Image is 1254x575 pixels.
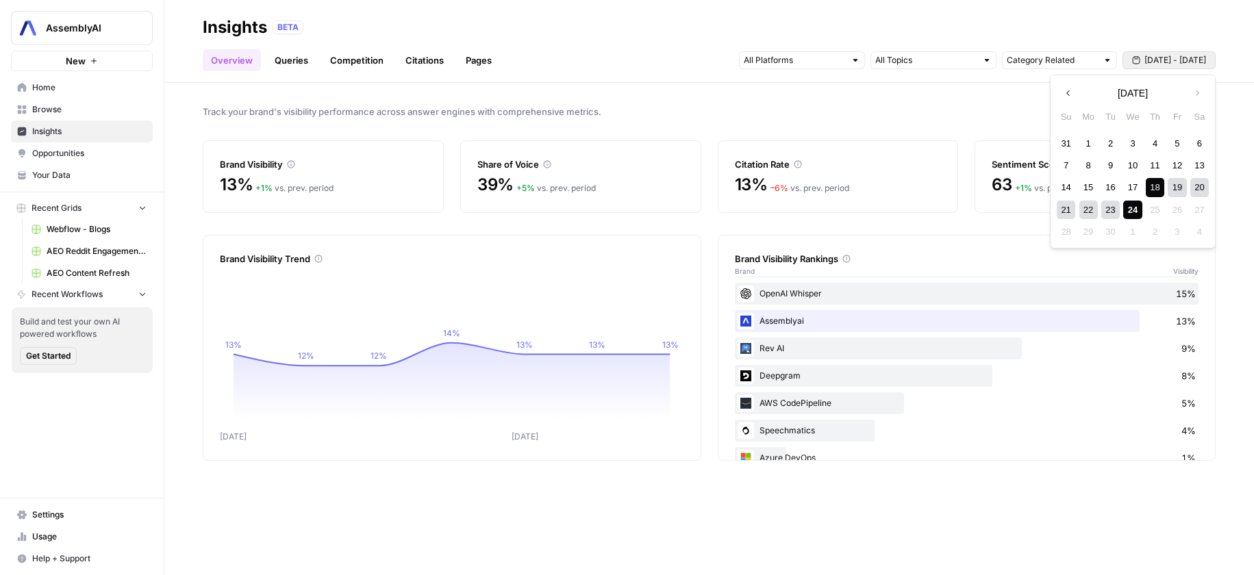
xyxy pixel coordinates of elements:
[1190,178,1209,196] div: Choose Saturday, September 20th, 2025
[298,350,314,361] tspan: 12%
[735,420,1199,442] div: Speechmatics
[32,103,147,116] span: Browse
[1057,201,1075,219] div: Choose Sunday, September 21st, 2025
[1015,182,1093,194] div: vs. prev. period
[397,49,452,71] a: Citations
[1057,178,1075,196] div: Choose Sunday, September 14th, 2025
[1015,183,1032,193] span: + 1 %
[220,157,427,171] div: Brand Visibility
[1168,222,1186,241] div: Not available Friday, October 3rd, 2025
[738,285,754,302] img: 5xpccxype1cywfuoa934uv7cahnr
[1176,287,1196,301] span: 15%
[1123,222,1142,241] div: Not available Wednesday, October 1st, 2025
[1101,107,1120,126] div: Tu
[47,223,147,235] span: Webflow - Blogs
[32,202,81,214] span: Recent Grids
[203,49,261,71] a: Overview
[1101,134,1120,153] div: Choose Tuesday, September 2nd, 2025
[1190,134,1209,153] div: Choose Saturday, September 6th, 2025
[477,174,514,196] span: 39%
[203,105,1216,118] span: Track your brand's visibility performance across answer engines with comprehensive metrics.
[1146,134,1164,153] div: Choose Thursday, September 4th, 2025
[11,99,153,120] a: Browse
[225,340,242,350] tspan: 13%
[11,526,153,548] a: Usage
[516,340,533,350] tspan: 13%
[11,284,153,305] button: Recent Workflows
[32,125,147,138] span: Insights
[1168,107,1186,126] div: Fr
[1057,134,1075,153] div: Choose Sunday, August 31st, 2025
[1146,107,1164,126] div: Th
[516,182,596,194] div: vs. prev. period
[738,313,754,329] img: ignhbrxz14c4284h0w2j1irtrgkv
[770,183,788,193] span: – 6 %
[1168,178,1186,196] div: Choose Friday, September 19th, 2025
[735,283,1199,305] div: OpenAI Whisper
[371,350,387,361] tspan: 12%
[1118,86,1148,100] span: [DATE]
[32,169,147,181] span: Your Data
[1176,314,1196,328] span: 13%
[220,431,247,442] tspan: [DATE]
[738,395,754,411] img: 92hpos67amlkrkl05ft7tmfktqu4
[1144,54,1206,66] span: [DATE] - [DATE]
[992,174,1012,196] span: 63
[1190,201,1209,219] div: Not available Saturday, September 27th, 2025
[1123,156,1142,175] div: Choose Wednesday, September 10th, 2025
[735,310,1199,332] div: Assemblyai
[66,54,86,68] span: New
[457,49,500,71] a: Pages
[1123,134,1142,153] div: Choose Wednesday, September 3rd, 2025
[992,157,1199,171] div: Sentiment Score
[1055,132,1210,243] div: month 2025-09
[443,328,460,338] tspan: 14%
[220,174,253,196] span: 13%
[738,422,754,439] img: 0okyxmupk1pl4h1o5xmvl82snl9r
[1123,201,1142,219] div: Choose Wednesday, September 24th, 2025
[11,120,153,142] a: Insights
[1190,222,1209,241] div: Not available Saturday, October 4th, 2025
[1146,201,1164,219] div: Not available Thursday, September 25th, 2025
[512,431,538,442] tspan: [DATE]
[255,182,334,194] div: vs. prev. period
[1007,53,1097,67] input: Category Related
[1079,107,1098,126] div: Mo
[1168,156,1186,175] div: Choose Friday, September 12th, 2025
[735,365,1199,387] div: Deepgram
[46,21,129,35] span: AssemblyAI
[32,531,147,543] span: Usage
[738,368,754,384] img: p01h11e1xl50jjsmmbrnhiqver4p
[20,316,145,340] span: Build and test your own AI powered workflows
[1146,222,1164,241] div: Not available Thursday, October 2nd, 2025
[1181,396,1196,410] span: 5%
[516,183,535,193] span: + 5 %
[1079,156,1098,175] div: Choose Monday, September 8th, 2025
[11,504,153,526] a: Settings
[1181,451,1196,465] span: 1%
[589,340,605,350] tspan: 13%
[32,147,147,159] span: Opportunities
[255,183,273,193] span: + 1 %
[744,53,845,67] input: All Platforms
[1168,134,1186,153] div: Choose Friday, September 5th, 2025
[477,157,684,171] div: Share of Voice
[735,447,1199,469] div: Azure DevOps
[25,262,153,284] a: AEO Content Refresh
[1079,178,1098,196] div: Choose Monday, September 15th, 2025
[1057,107,1075,126] div: Su
[32,81,147,94] span: Home
[770,182,849,194] div: vs. prev. period
[662,340,679,350] tspan: 13%
[1101,201,1120,219] div: Choose Tuesday, September 23rd, 2025
[735,392,1199,414] div: AWS CodePipeline
[1173,266,1199,277] span: Visibility
[735,157,942,171] div: Citation Rate
[273,21,303,34] div: BETA
[47,267,147,279] span: AEO Content Refresh
[25,240,153,262] a: AEO Reddit Engagement (3)
[735,337,1199,359] div: Rev AI
[738,450,754,466] img: mhe4vjtujq36h53t2unqbj0cd217
[32,509,147,521] span: Settings
[1057,156,1075,175] div: Choose Sunday, September 7th, 2025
